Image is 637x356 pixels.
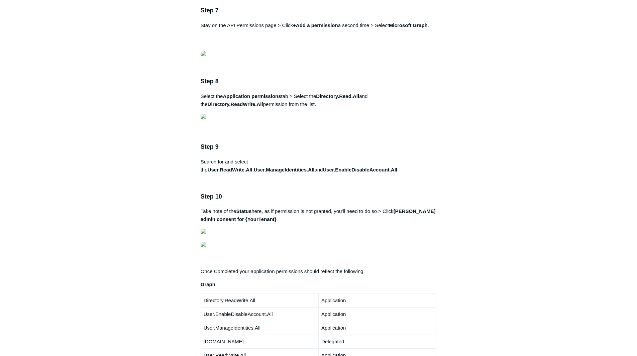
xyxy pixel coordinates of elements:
h3: Step 7 [201,6,437,15]
p: Stay on the API Permissions page > Click a second time > Select . [201,21,437,45]
td: User.ManageIdentities.All [201,321,318,335]
td: Application [318,321,436,335]
h3: Step 9 [201,142,437,152]
strong: Status [236,208,251,214]
img: 28065698685203 [201,51,206,56]
h3: Step 10 [201,192,437,202]
strong: User.ReadWrite.All [208,167,252,172]
td: User.EnableDisableAccount.All [201,308,318,321]
strong: Directory.ReadWrite.All [208,101,263,107]
strong: User.EnableDisableAccount.All [323,167,397,172]
td: Delegated [318,335,436,349]
td: [DOMAIN_NAME] [201,335,318,349]
strong: Microsoft Graph [389,22,428,28]
h3: Step 8 [201,77,437,86]
td: Application [318,294,436,308]
strong: +Add a permission [293,22,338,28]
p: Select the tab > Select the and the permission from the list. [201,92,437,108]
strong: Application permissions [223,93,281,99]
td: Directory.ReadWrite.All [201,294,318,308]
p: Once Completed your application permissions should reflect the following [201,267,437,275]
strong: User.ManageIdentities.All [254,167,315,172]
strong: Directory.Read.All [316,93,359,99]
p: Search for and select the [201,158,437,174]
img: 28065668144659 [201,114,206,119]
span: , and [252,167,398,172]
p: Take note of the here, as if permission is not granted, you'll need to do so > Click [201,207,437,223]
img: 28066014540947 [201,242,206,247]
strong: Graph [201,281,215,287]
img: 28065698722835 [201,229,206,234]
td: Application [318,308,436,321]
